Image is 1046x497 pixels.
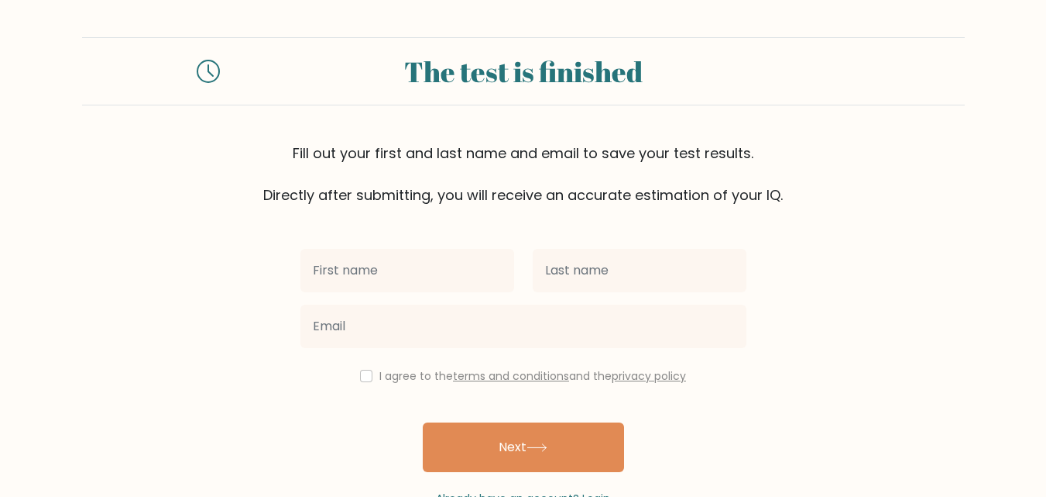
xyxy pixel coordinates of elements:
a: privacy policy [612,368,686,384]
input: Email [300,305,746,348]
a: terms and conditions [453,368,569,384]
input: Last name [533,249,746,292]
label: I agree to the and the [379,368,686,384]
input: First name [300,249,514,292]
div: The test is finished [238,50,808,92]
div: Fill out your first and last name and email to save your test results. Directly after submitting,... [82,143,965,205]
button: Next [423,423,624,472]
